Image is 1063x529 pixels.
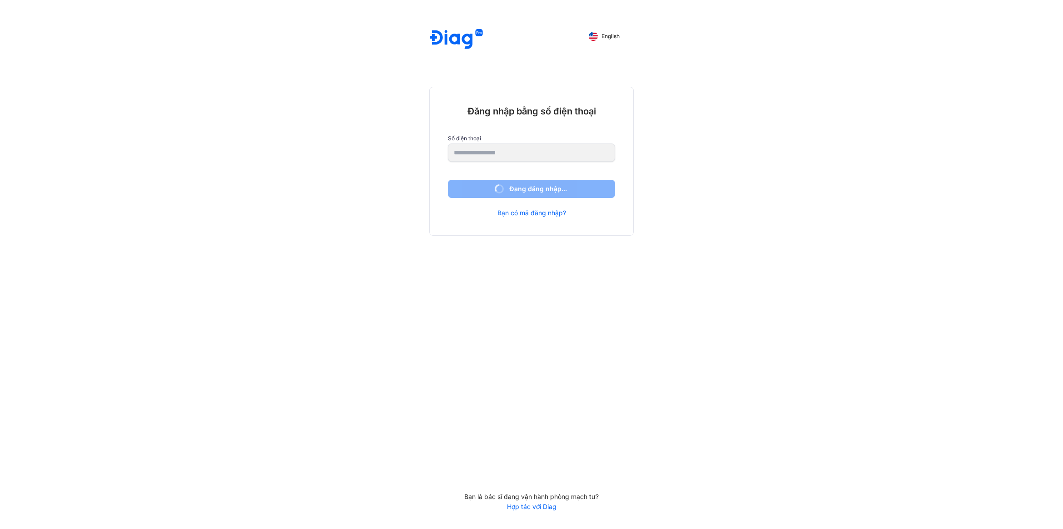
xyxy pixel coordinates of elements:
[429,493,634,501] div: Bạn là bác sĩ đang vận hành phòng mạch tư?
[448,180,615,198] button: Đang đăng nhập...
[448,105,615,117] div: Đăng nhập bằng số điện thoại
[429,503,634,511] a: Hợp tác với Diag
[601,33,620,40] span: English
[589,32,598,41] img: English
[497,209,566,217] a: Bạn có mã đăng nhập?
[582,29,626,44] button: English
[430,29,483,50] img: logo
[448,135,615,142] label: Số điện thoại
